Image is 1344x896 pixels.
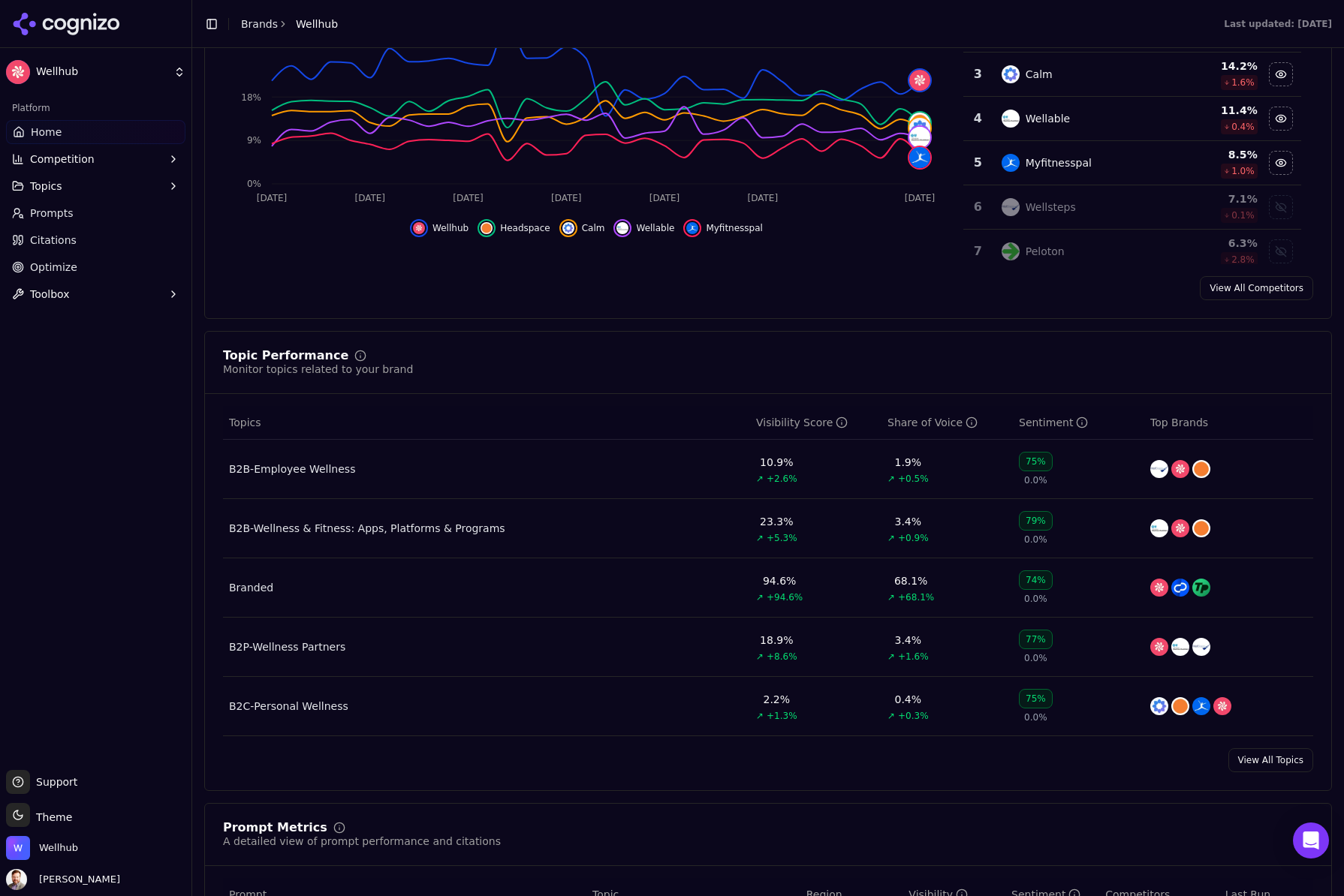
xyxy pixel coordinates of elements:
[1231,209,1255,221] span: 0.1 %
[229,580,273,595] a: Branded
[969,110,987,128] div: 4
[1150,638,1168,656] img: wellhub
[1269,151,1293,175] button: Hide myfitnesspal data
[895,692,922,707] div: 0.4%
[296,17,338,32] span: Wellhub
[1002,242,1020,260] img: peloton
[413,222,425,234] img: wellhub
[760,633,793,648] div: 18.9%
[229,415,261,430] span: Topics
[1026,155,1092,170] div: Myfitnesspal
[963,185,1301,230] tr: 6wellstepsWellsteps7.1%0.1%Show wellsteps data
[6,282,185,306] button: Toolbox
[500,222,550,234] span: Headspace
[1192,579,1210,597] img: totalpass
[1171,103,1258,118] div: 11.4 %
[764,692,791,707] div: 2.2%
[30,811,72,823] span: Theme
[909,70,930,91] img: wellhub
[905,193,936,203] tspan: [DATE]
[30,260,77,275] span: Optimize
[1231,121,1255,133] span: 0.4 %
[1269,62,1293,86] button: Hide calm data
[1200,276,1313,300] a: View All Competitors
[1171,191,1258,206] div: 7.1 %
[30,287,70,302] span: Toolbox
[969,154,987,172] div: 5
[6,96,185,120] div: Platform
[229,521,505,536] a: B2B-Wellness & Fitness: Apps, Platforms & Programs
[1019,630,1053,649] div: 77%
[767,473,797,485] span: +2.6%
[410,219,469,237] button: Hide wellhub data
[247,135,261,146] tspan: 9%
[1171,638,1189,656] img: wellable
[767,532,797,544] span: +5.3%
[909,147,930,168] img: myfitnesspal
[756,651,764,663] span: ↗
[887,532,895,544] span: ↗
[241,92,261,103] tspan: 18%
[750,406,881,440] th: visibilityScore
[6,120,185,144] a: Home
[756,415,848,430] div: Visibility Score
[909,113,930,134] img: headspace
[649,193,680,203] tspan: [DATE]
[1150,415,1208,430] span: Top Brands
[223,362,413,377] div: Monitor topics related to your brand
[1192,519,1210,537] img: headspace
[1024,711,1047,723] span: 0.0%
[1002,110,1020,128] img: wellable
[756,710,764,722] span: ↗
[481,222,493,234] img: headspace
[898,710,929,722] span: +0.3%
[6,869,120,890] button: Open user button
[895,633,922,648] div: 3.4%
[1171,236,1258,251] div: 6.3 %
[756,591,764,603] span: ↗
[767,710,797,722] span: +1.3%
[963,53,1301,97] tr: 3calmCalm14.2%1.6%Hide calm data
[432,222,469,234] span: Wellhub
[683,219,763,237] button: Hide myfitnesspal data
[6,255,185,279] a: Optimize
[6,201,185,225] a: Prompts
[613,219,674,237] button: Hide wellable data
[33,873,120,886] span: [PERSON_NAME]
[1171,519,1189,537] img: wellhub
[756,473,764,485] span: ↗
[895,455,922,470] div: 1.9%
[247,179,261,189] tspan: 0%
[1024,534,1047,546] span: 0.0%
[898,651,929,663] span: +1.6%
[898,591,934,603] span: +68.1%
[30,774,77,789] span: Support
[453,193,484,203] tspan: [DATE]
[1171,59,1258,74] div: 14.2 %
[1019,415,1088,430] div: Sentiment
[1026,244,1065,259] div: Peloton
[1171,697,1189,715] img: headspace
[898,532,929,544] span: +0.9%
[31,125,62,140] span: Home
[756,532,764,544] span: ↗
[229,462,355,477] div: B2B-Employee Wellness
[229,699,348,714] a: B2C-Personal Wellness
[1213,697,1231,715] img: wellhub
[1269,239,1293,263] button: Show peloton data
[1024,652,1047,664] span: 0.0%
[895,514,922,529] div: 3.4%
[1228,748,1313,772] a: View All Topics
[551,193,582,203] tspan: [DATE]
[6,836,30,860] img: Wellhub
[887,473,895,485] span: ↗
[1019,689,1053,708] div: 75%
[1150,460,1168,478] img: wellsteps
[909,127,930,148] img: wellable
[894,573,927,588] div: 68.1%
[767,591,803,603] span: +94.6%
[1150,579,1168,597] img: wellhub
[229,639,345,654] a: B2P-Wellness Partners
